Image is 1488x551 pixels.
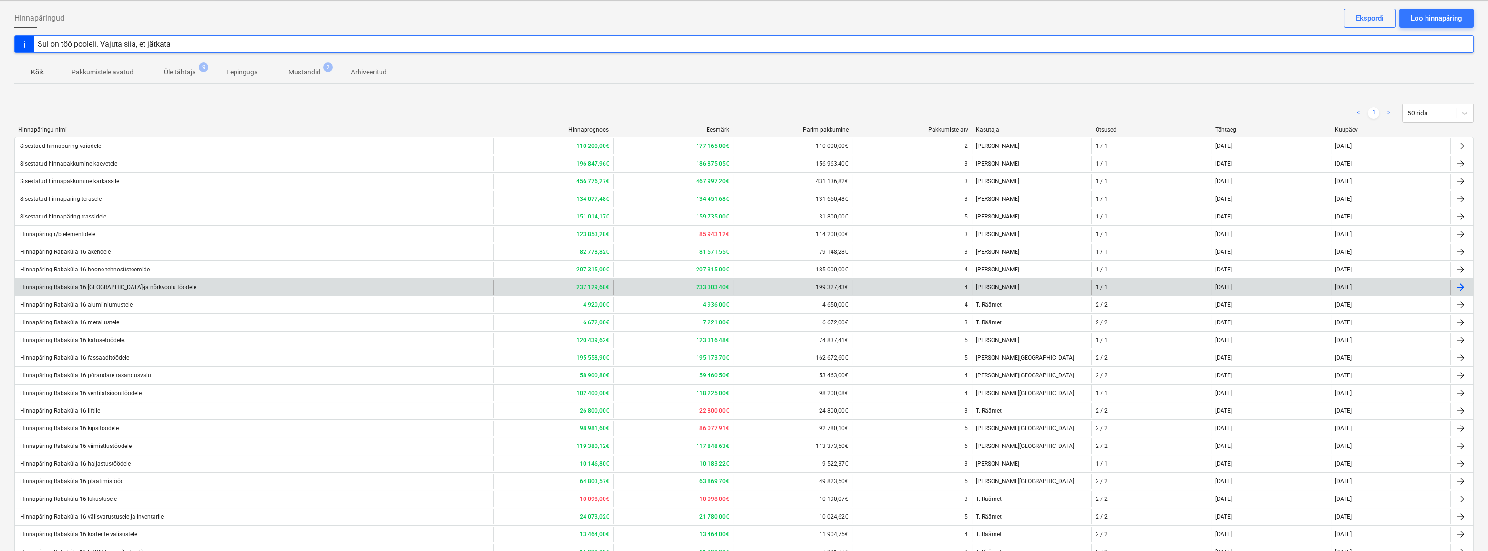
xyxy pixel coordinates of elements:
[733,491,852,507] div: 10 190,07€
[1215,407,1232,414] div: [DATE]
[972,491,1091,507] div: T. Räämet
[1096,337,1108,343] div: 1 / 1
[1215,160,1232,167] div: [DATE]
[580,425,609,432] b: 98 981,60€
[1335,354,1352,361] div: [DATE]
[19,178,119,185] div: Sisestatud hinnapakkumine karkassile
[1335,460,1352,467] div: [DATE]
[199,62,208,72] span: 9
[1399,9,1474,28] button: Loo hinnapäring
[1335,196,1352,202] div: [DATE]
[576,213,609,220] b: 151 014,17€
[1215,213,1232,220] div: [DATE]
[733,280,852,295] div: 199 327,43€
[733,527,852,542] div: 11 904,75€
[19,531,137,538] div: Hinnapäring Rabaküla 16 korterite välisustele
[972,350,1091,365] div: [PERSON_NAME][GEOGRAPHIC_DATA]
[1215,337,1232,343] div: [DATE]
[1096,266,1108,273] div: 1 / 1
[19,443,132,449] div: Hinnapäring Rabaküla 16 viimistlustöödele
[965,460,968,467] div: 3
[1335,390,1352,396] div: [DATE]
[965,196,968,202] div: 3
[972,297,1091,312] div: T. Räämet
[1096,513,1108,520] div: 2 / 2
[965,319,968,326] div: 3
[1215,513,1232,520] div: [DATE]
[856,126,968,133] div: Pakkumiste arv
[1215,425,1232,432] div: [DATE]
[976,126,1088,133] div: Kasutaja
[1335,213,1352,220] div: [DATE]
[1096,301,1108,308] div: 2 / 2
[733,174,852,189] div: 431 136,82€
[1096,354,1108,361] div: 2 / 2
[576,266,609,273] b: 207 315,00€
[1215,390,1232,396] div: [DATE]
[1096,478,1108,485] div: 2 / 2
[1215,460,1232,467] div: [DATE]
[733,244,852,260] div: 79 148,28€
[696,196,729,202] b: 134 451,68€
[1335,407,1352,414] div: [DATE]
[972,385,1091,401] div: [PERSON_NAME][GEOGRAPHIC_DATA]
[1215,478,1232,485] div: [DATE]
[972,403,1091,418] div: T. Räämet
[1215,496,1232,502] div: [DATE]
[972,438,1091,454] div: [PERSON_NAME][GEOGRAPHIC_DATA]
[733,474,852,489] div: 49 823,50€
[696,266,729,273] b: 207 315,00€
[696,337,729,343] b: 123 316,48€
[1353,107,1364,119] a: Previous page
[1096,160,1108,167] div: 1 / 1
[14,12,64,24] span: Hinnapäringud
[965,160,968,167] div: 3
[19,143,101,149] div: Sisestaud hinnapäring vaiadele
[580,372,609,379] b: 58 900,80€
[1096,196,1108,202] div: 1 / 1
[733,456,852,471] div: 9 522,37€
[965,443,968,449] div: 6
[699,407,729,414] b: 22 800,00€
[972,527,1091,542] div: T. Räämet
[288,67,320,77] p: Mustandid
[19,407,100,414] div: Hinnapäring Rabaküla 16 liftile
[1335,126,1447,133] div: Kuupäev
[965,425,968,432] div: 5
[1335,443,1352,449] div: [DATE]
[19,372,151,379] div: Hinnapäring Rabaküla 16 põrandate tasandusvalu
[1215,319,1232,326] div: [DATE]
[733,156,852,171] div: 156 963,40€
[733,262,852,277] div: 185 000,00€
[1096,407,1108,414] div: 2 / 2
[19,231,95,238] div: Hinnapäring r/b elementidele
[965,372,968,379] div: 4
[580,531,609,538] b: 13 464,00€
[696,213,729,220] b: 159 735,00€
[1335,319,1352,326] div: [DATE]
[1096,390,1108,396] div: 1 / 1
[972,262,1091,277] div: [PERSON_NAME]
[1215,354,1232,361] div: [DATE]
[19,478,124,485] div: Hinnapäring Rabaküla 16 plaatimistööd
[972,227,1091,242] div: [PERSON_NAME]
[1440,505,1488,551] iframe: Chat Widget
[1368,107,1379,119] a: Page 1 is your current page
[576,160,609,167] b: 196 847,96€
[19,354,129,361] div: Hinnapäring Rabaküla 16 fassaaditöödele
[733,191,852,207] div: 131 650,48€
[1096,143,1108,149] div: 1 / 1
[72,67,133,77] p: Pakkumistele avatud
[1411,12,1462,24] div: Loo hinnapäring
[733,368,852,383] div: 53 463,00€
[696,354,729,361] b: 195 173,70€
[972,191,1091,207] div: [PERSON_NAME]
[576,337,609,343] b: 120 439,62€
[965,337,968,343] div: 5
[164,67,196,77] p: Üle tähtaja
[972,209,1091,224] div: [PERSON_NAME]
[972,138,1091,154] div: [PERSON_NAME]
[1096,496,1108,502] div: 2 / 2
[576,143,609,149] b: 110 200,00€
[583,319,609,326] b: 6 672,00€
